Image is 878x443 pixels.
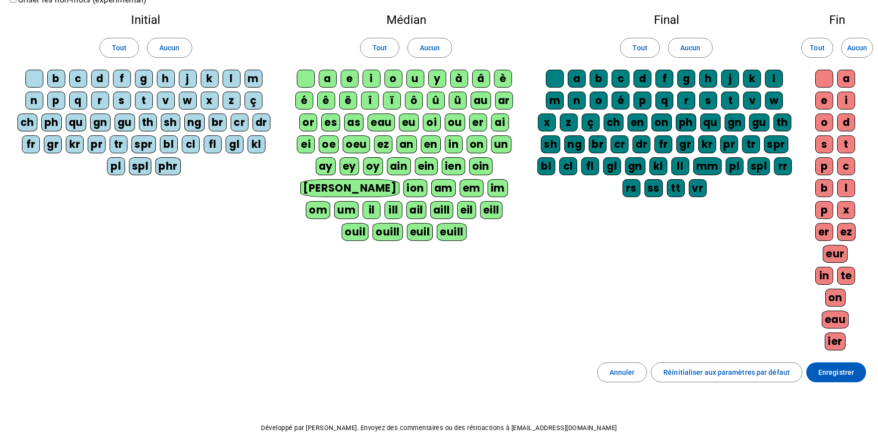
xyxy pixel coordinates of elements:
[445,113,465,131] div: ou
[774,157,792,175] div: rr
[546,92,564,110] div: m
[363,157,383,175] div: oy
[765,70,783,88] div: l
[815,179,833,197] div: b
[223,92,241,110] div: z
[841,38,873,58] button: Aucun
[147,38,192,58] button: Aucun
[403,179,427,197] div: ion
[396,135,417,153] div: an
[676,113,696,131] div: ph
[17,113,37,131] div: ch
[699,92,717,110] div: s
[69,92,87,110] div: q
[815,157,833,175] div: p
[110,135,127,153] div: tr
[66,113,86,131] div: qu
[815,135,833,153] div: s
[720,135,738,153] div: pr
[815,267,833,285] div: in
[644,179,663,197] div: ss
[407,223,433,241] div: euil
[155,157,181,175] div: phr
[765,92,783,110] div: w
[568,92,586,110] div: n
[815,113,833,131] div: o
[430,201,453,219] div: aill
[334,201,359,219] div: um
[428,70,446,88] div: y
[8,422,870,434] p: Développé par [PERSON_NAME]. Envoyez des commentaires ou des rétroactions à [EMAIL_ADDRESS][DOMAI...
[25,92,43,110] div: n
[748,157,770,175] div: spl
[407,38,452,58] button: Aucun
[815,201,833,219] div: p
[343,135,370,153] div: oeu
[139,113,157,131] div: th
[339,92,357,110] div: ë
[818,366,854,378] span: Enregistrer
[373,223,402,241] div: ouill
[825,289,846,307] div: on
[387,157,411,175] div: ain
[604,113,624,131] div: ch
[625,157,645,175] div: gn
[560,113,578,131] div: z
[837,179,855,197] div: l
[91,70,109,88] div: d
[693,157,722,175] div: mm
[469,113,487,131] div: er
[749,113,769,131] div: gu
[590,70,608,88] div: b
[494,70,512,88] div: è
[344,113,364,131] div: as
[611,135,628,153] div: cr
[480,201,502,219] div: eill
[135,70,153,88] div: g
[698,135,716,153] div: kr
[651,362,802,382] button: Réinitialiser aux paramètres par défaut
[245,70,262,88] div: m
[182,135,200,153] div: cl
[306,201,330,219] div: om
[373,42,387,54] span: Tout
[837,70,855,88] div: a
[667,179,685,197] div: tt
[204,135,222,153] div: fl
[415,157,438,175] div: ein
[689,179,707,197] div: vr
[300,179,399,197] div: [PERSON_NAME]
[651,113,672,131] div: on
[47,70,65,88] div: b
[668,38,713,58] button: Aucun
[721,92,739,110] div: t
[671,157,689,175] div: ll
[299,113,317,131] div: or
[179,92,197,110] div: w
[649,157,667,175] div: kl
[537,14,796,26] h2: Final
[632,42,647,54] span: Tout
[113,92,131,110] div: s
[663,366,790,378] span: Réinitialiser aux paramètres par défaut
[445,135,463,153] div: in
[541,135,560,153] div: sh
[399,113,419,131] div: eu
[564,135,585,153] div: ng
[384,201,402,219] div: ill
[384,70,402,88] div: o
[742,135,760,153] div: tr
[231,113,249,131] div: cr
[764,135,788,153] div: spr
[471,92,491,110] div: au
[812,14,862,26] h2: Fin
[677,70,695,88] div: g
[589,135,607,153] div: br
[495,92,513,110] div: ar
[297,135,315,153] div: ei
[69,70,87,88] div: c
[252,113,270,131] div: dr
[460,179,484,197] div: em
[209,113,227,131] div: br
[44,135,62,153] div: gr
